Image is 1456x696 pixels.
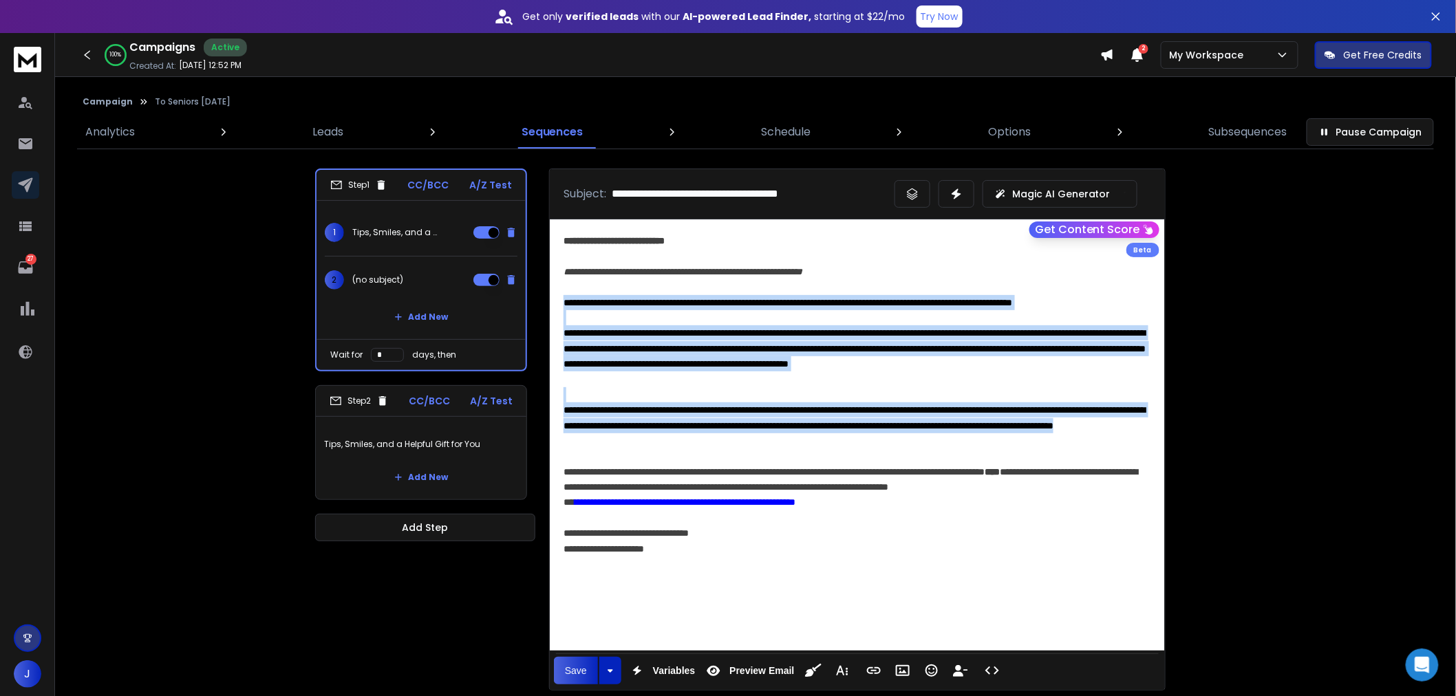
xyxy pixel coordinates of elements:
[22,118,215,266] div: Hi [PERSON_NAME], The error you’re seeing ( ) usually happens when the connection between your ma...
[683,10,812,23] strong: AI-powered Lead Finder,
[77,116,143,149] a: Analytics
[409,394,450,408] p: CC/BCC
[352,227,440,238] p: Tips, Smiles, and a Helpful Gift for You
[513,116,592,149] a: Sequences
[1307,118,1434,146] button: Pause Campaign
[383,303,459,331] button: Add New
[312,124,343,140] p: Leads
[727,665,797,677] span: Preview Email
[1406,649,1439,682] iframe: Intercom live chat
[21,450,32,461] button: Emoji picker
[43,411,100,422] b: Reconnect
[9,6,35,32] button: go back
[325,270,344,290] span: 2
[41,80,253,93] div: <b>[PERSON_NAME]</b> joined the conversation
[1170,48,1250,62] p: My Workspace
[110,51,122,59] p: 100 %
[85,124,135,140] p: Analytics
[11,109,226,472] div: Hi [PERSON_NAME],The error you’re seeing (“Temporary authentication failure”) usually happens whe...
[25,254,36,265] p: 27
[1012,187,1111,201] p: Magic AI Generator
[39,8,61,30] img: Profile image for Box
[32,365,215,390] li: The account session expired and needs a fresh re-authentication.
[236,445,258,467] button: Send a message…
[67,13,87,23] h1: Box
[324,425,518,464] p: Tips, Smiles, and a Helpful Gift for You
[981,116,1040,149] a: Options
[315,385,527,500] li: Step2CC/BCCA/Z TestTips, Smiles, and a Helpful Gift for YouAdd New
[1139,44,1148,54] span: 2
[624,657,698,684] button: Variables
[179,60,242,71] p: [DATE] 12:52 PM
[22,265,215,306] div: A few common reasons why this happens:
[22,397,215,464] div: The quickest fix is to click and re-authenticate the account. Once done, your mailbox will be bac...
[12,422,264,445] textarea: Message…
[22,145,206,170] b: “Temporary authentication failure”
[129,61,176,72] p: Created At:
[14,660,41,688] button: J
[761,124,811,140] p: Schedule
[304,116,352,149] a: Leads
[83,96,133,107] button: Campaign
[408,178,449,192] p: CC/BCC
[315,514,535,541] button: Add Step
[11,109,264,503] div: Raj says…
[1029,221,1159,238] button: Get Content Score
[23,80,37,94] img: Profile image for Raj
[412,349,456,360] p: days, then
[921,10,959,23] p: Try Now
[204,39,247,56] div: Active
[650,665,698,677] span: Variables
[564,186,606,202] p: Subject:
[242,6,266,30] div: Close
[383,464,459,491] button: Add New
[32,335,215,360] li: The mailbox connection dropped temporarily due to server instability.
[523,10,906,23] p: Get only with our starting at $22/mo
[919,657,945,684] button: Emoticons
[330,395,389,407] div: Step 2
[470,394,513,408] p: A/Z Test
[43,450,54,461] button: Gif picker
[989,124,1031,140] p: Options
[1344,48,1422,62] p: Get Free Credits
[14,47,41,72] img: logo
[330,349,363,360] p: Wait for
[315,168,527,371] li: Step1CC/BCCA/Z Test1Tips, Smiles, and a Helpful Gift for You2(no subject)Add NewWait fordays, then
[566,10,639,23] strong: verified leads
[800,657,826,684] button: Clean HTML
[700,657,797,684] button: Preview Email
[11,14,264,55] div: Jeff says…
[917,6,963,28] button: Try Now
[890,657,916,684] button: Insert Image (Ctrl+P)
[11,78,264,109] div: Raj says…
[522,124,584,140] p: Sequences
[129,39,195,56] h1: Campaigns
[829,657,855,684] button: More Text
[1315,41,1432,69] button: Get Free Credits
[753,116,819,149] a: Schedule
[1201,116,1296,149] a: Subsequences
[469,178,512,192] p: A/Z Test
[330,179,387,191] div: Step 1
[1209,124,1287,140] p: Subsequences
[352,274,403,285] p: (no subject)
[1126,243,1159,257] div: Beta
[65,450,76,461] button: Upload attachment
[11,66,264,67] div: New messages divider
[983,180,1137,208] button: Magic AI Generator
[32,306,215,331] li: Login details may have been updated or reset recently.
[554,657,598,684] button: Save
[155,96,231,107] p: To Seniors [DATE]
[12,254,39,281] a: 27
[325,223,344,242] span: 1
[215,6,242,32] button: Home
